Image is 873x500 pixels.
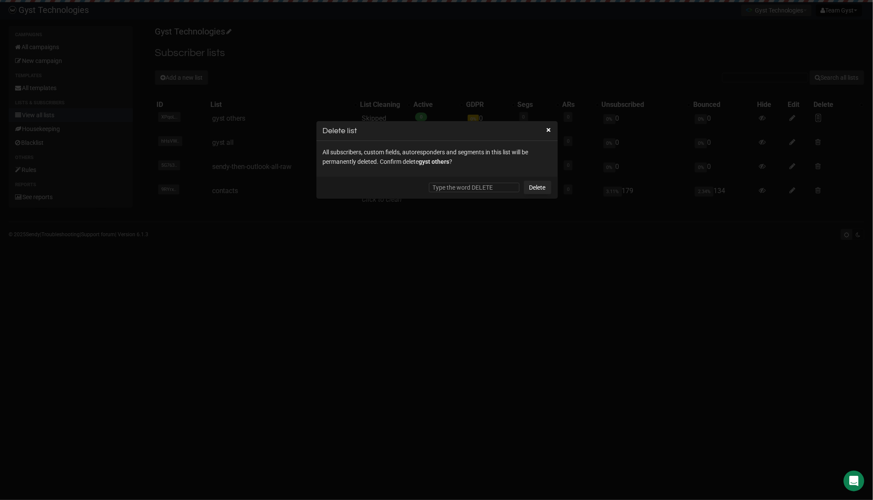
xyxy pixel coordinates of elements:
input: Type the word DELETE [429,183,519,192]
span: gyst others [419,158,450,165]
button: × [547,126,551,134]
h3: Delete list [323,125,551,137]
a: Delete [524,181,551,194]
div: Open Intercom Messenger [844,471,864,491]
p: All subscribers, custom fields, autoresponders and segments in this list will be permanently dele... [323,147,551,166]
